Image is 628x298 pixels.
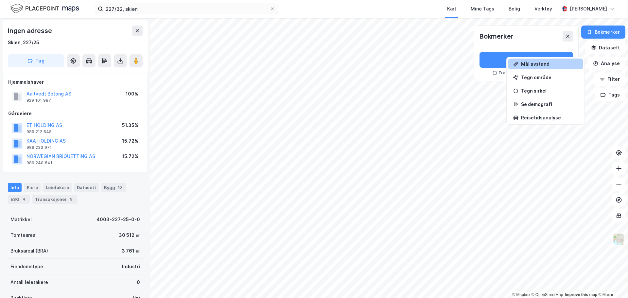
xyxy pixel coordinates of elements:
[96,216,140,223] div: 4003-227-25-0-0
[613,233,625,245] img: Z
[43,183,72,192] div: Leietakere
[26,129,52,134] div: 989 212 648
[10,247,48,255] div: Bruksareal (BRA)
[532,292,563,297] a: OpenStreetMap
[521,75,578,80] div: Tegn område
[587,57,625,70] button: Analyse
[512,292,530,297] a: Mapbox
[10,278,48,286] div: Antall leietakere
[521,88,578,94] div: Tegn sirkel
[122,121,138,129] div: 51.35%
[116,184,123,191] div: 10
[24,183,41,192] div: Eiere
[447,5,456,13] div: Kart
[26,160,52,166] div: 989 240 641
[122,263,140,271] div: Industri
[581,26,625,39] button: Bokmerker
[8,26,53,36] div: Ingen adresse
[103,4,270,14] input: Søk på adresse, matrikkel, gårdeiere, leietakere eller personer
[119,231,140,239] div: 30 512 ㎡
[126,90,138,98] div: 100%
[471,5,494,13] div: Mine Tags
[74,183,99,192] div: Datasett
[565,292,597,297] a: Improve this map
[509,5,520,13] div: Bolig
[26,98,51,103] div: 929 101 987
[585,41,625,54] button: Datasett
[26,145,52,150] div: 989 233 971
[21,196,27,202] div: 4
[480,31,513,42] div: Bokmerker
[10,263,43,271] div: Eiendomstype
[480,52,573,68] button: Nytt bokmerke
[101,183,126,192] div: Bygg
[8,110,142,117] div: Gårdeiere
[480,70,573,76] div: Fra din nåværende kartvisning
[122,137,138,145] div: 15.72%
[534,5,552,13] div: Verktøy
[10,216,32,223] div: Matrikkel
[137,278,140,286] div: 0
[595,88,625,101] button: Tags
[10,3,79,14] img: logo.f888ab2527a4732fd821a326f86c7f29.svg
[68,196,75,202] div: 9
[8,183,22,192] div: Info
[8,195,30,204] div: ESG
[521,101,578,107] div: Se demografi
[521,61,578,67] div: Mål avstand
[8,78,142,86] div: Hjemmelshaver
[521,115,578,120] div: Reisetidsanalyse
[570,5,607,13] div: [PERSON_NAME]
[594,73,625,86] button: Filter
[10,231,37,239] div: Tomteareal
[122,152,138,160] div: 15.72%
[32,195,77,204] div: Transaksjoner
[8,54,64,67] button: Tag
[595,267,628,298] iframe: Chat Widget
[122,247,140,255] div: 3 761 ㎡
[8,39,39,46] div: Skien, 227/25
